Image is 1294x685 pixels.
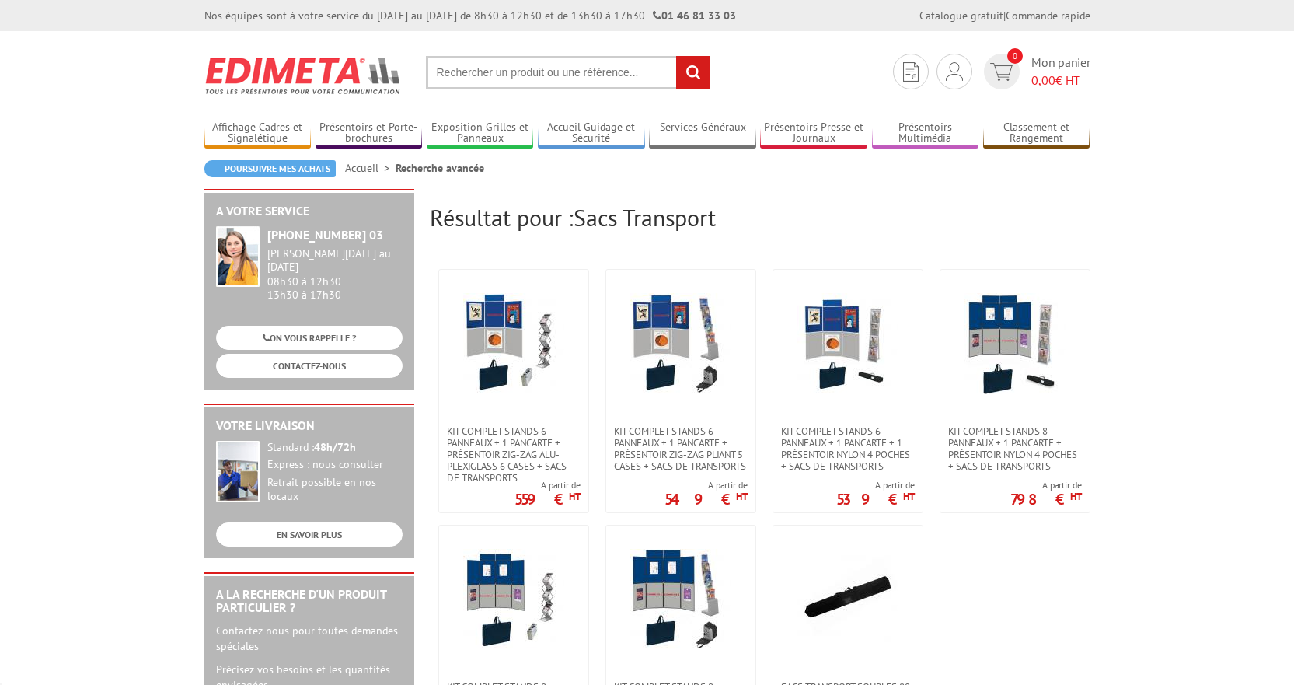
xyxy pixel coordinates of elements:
a: Présentoirs et Porte-brochures [316,121,423,146]
p: 539 € [836,495,915,504]
img: widget-service.jpg [216,226,260,287]
a: Kit complet stands 6 panneaux + 1 pancarte + présentoir zig-zag alu-plexiglass 6 cases + sacs de ... [439,425,588,484]
a: Kit complet stands 6 panneaux + 1 pancarte + 1 présentoir nylon 4 poches + sacs de transports [773,425,923,472]
img: devis rapide [903,62,919,82]
a: Exposition Grilles et Panneaux [427,121,534,146]
span: Kit complet stands 6 panneaux + 1 pancarte + présentoir zig-zag alu-plexiglass 6 cases + sacs de ... [447,425,581,484]
h2: Votre livraison [216,419,403,433]
input: Rechercher un produit ou une référence... [426,56,710,89]
img: devis rapide [946,62,963,81]
div: Nos équipes sont à votre service du [DATE] au [DATE] de 8h30 à 12h30 et de 13h30 à 17h30 [204,8,736,23]
sup: HT [736,490,748,503]
span: A partir de [664,479,748,491]
img: devis rapide [990,63,1013,81]
span: 0,00 [1031,72,1055,88]
a: devis rapide 0 Mon panier 0,00€ HT [980,54,1090,89]
span: Kit complet stands 8 panneaux + 1 pancarte + présentoir nylon 4 poches + sacs de transports [948,425,1082,472]
img: Kit complet stands 6 panneaux + 1 pancarte + présentoir zig-zag alu-plexiglass 6 cases + sacs de ... [463,293,564,394]
a: Classement et Rangement [983,121,1090,146]
span: Kit complet stands 6 panneaux + 1 pancarte + 1 présentoir nylon 4 poches + sacs de transports [781,425,915,472]
span: Sacs Transport [574,202,716,232]
li: Recherche avancée [396,160,484,176]
a: ON VOUS RAPPELLE ? [216,326,403,350]
strong: 48h/72h [314,440,356,454]
h2: A la recherche d'un produit particulier ? [216,588,403,615]
a: Accueil Guidage et Sécurité [538,121,645,146]
div: 08h30 à 12h30 13h30 à 17h30 [267,247,403,301]
div: Retrait possible en nos locaux [267,476,403,504]
a: Affichage Cadres et Signalétique [204,121,312,146]
p: Contactez-nous pour toutes demandes spéciales [216,623,403,654]
a: Commande rapide [1006,9,1090,23]
span: A partir de [1010,479,1082,491]
span: Kit complet stands 6 panneaux + 1 pancarte + présentoir zig-zag pliant 5 cases + sacs de transports [614,425,748,472]
span: A partir de [514,479,581,491]
a: Catalogue gratuit [919,9,1003,23]
a: Kit complet stands 6 panneaux + 1 pancarte + présentoir zig-zag pliant 5 cases + sacs de transports [606,425,755,472]
p: 549 € [664,495,748,504]
a: EN SAVOIR PLUS [216,522,403,547]
img: Edimeta [204,47,403,104]
sup: HT [1070,490,1082,503]
a: Services Généraux [649,121,756,146]
span: 0 [1007,48,1023,64]
div: [PERSON_NAME][DATE] au [DATE] [267,247,403,274]
img: Kit complet stands 8 panneaux + 2 pancartes + présentoir zig-zag compact 5 cases + sacs de transp... [630,549,731,650]
img: Kit complet stands 6 panneaux + 1 pancarte + 1 présentoir nylon 4 poches + sacs de transports [797,293,898,394]
a: Poursuivre mes achats [204,160,336,177]
span: Mon panier [1031,54,1090,89]
div: | [919,8,1090,23]
span: A partir de [836,479,915,491]
input: rechercher [676,56,710,89]
img: widget-livraison.jpg [216,441,260,502]
span: € HT [1031,72,1090,89]
h2: Résultat pour : [430,204,1090,230]
sup: HT [569,490,581,503]
div: Standard : [267,441,403,455]
a: Présentoirs Presse et Journaux [760,121,867,146]
sup: HT [903,490,915,503]
div: Express : nous consulter [267,458,403,472]
a: Accueil [345,161,396,175]
img: Kit complet stands 6 panneaux + 1 pancarte + présentoir zig-zag pliant 5 cases + sacs de transports [630,293,731,394]
a: Kit complet stands 8 panneaux + 1 pancarte + présentoir nylon 4 poches + sacs de transports [940,425,1090,472]
img: Kit complet stands 8 panneaux + 1 pancarte + présentoir nylon 4 poches + sacs de transports [964,293,1066,394]
p: 559 € [514,495,581,504]
strong: [PHONE_NUMBER] 03 [267,227,383,243]
strong: 01 46 81 33 03 [653,9,736,23]
a: Présentoirs Multimédia [872,121,979,146]
p: 798 € [1010,495,1082,504]
img: Kit complet stands 8 panneaux + 2 pancartes + présentoir zig-zag alu-plexiglass 6 cases + sacs de... [463,549,564,650]
img: Sacs Transport souples 80 et 100 cm [797,549,898,650]
a: CONTACTEZ-NOUS [216,354,403,378]
h2: A votre service [216,204,403,218]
